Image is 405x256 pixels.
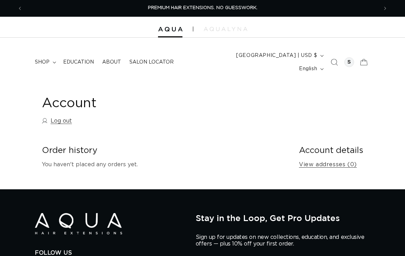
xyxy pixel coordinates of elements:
[232,49,327,62] button: [GEOGRAPHIC_DATA] | USD $
[148,6,257,10] span: PREMIUM HAIR EXTENSIONS. NO GUESSWORK.
[125,55,178,70] a: Salon Locator
[31,55,59,70] summary: shop
[35,213,122,234] img: Aqua Hair Extensions
[299,65,317,73] span: English
[299,145,363,156] h2: Account details
[204,27,247,31] img: aqualyna.com
[196,234,370,247] p: Sign up for updates on new collections, education, and exclusive offers — plus 10% off your first...
[42,145,288,156] h2: Order history
[12,2,28,15] button: Previous announcement
[42,160,288,170] p: You haven't placed any orders yet.
[158,27,182,32] img: Aqua Hair Extensions
[327,54,342,70] summary: Search
[42,116,72,126] a: Log out
[102,59,121,65] span: About
[236,52,317,59] span: [GEOGRAPHIC_DATA] | USD $
[295,62,327,75] button: English
[98,55,125,70] a: About
[377,2,393,15] button: Next announcement
[59,55,98,70] a: Education
[35,59,50,65] span: shop
[129,59,174,65] span: Salon Locator
[299,160,357,170] a: View addresses (0)
[196,213,370,223] h2: Stay in the Loop, Get Pro Updates
[42,95,363,112] h1: Account
[63,59,94,65] span: Education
